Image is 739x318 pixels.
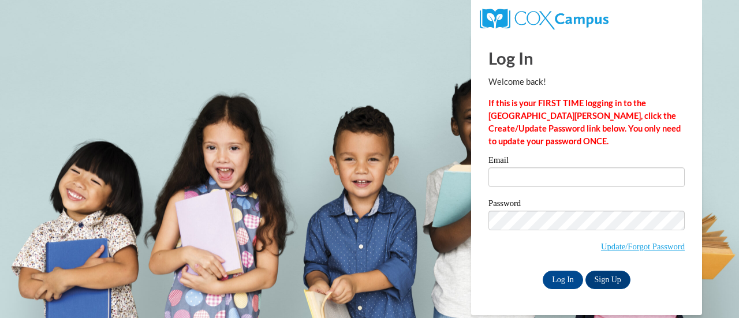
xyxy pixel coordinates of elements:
label: Password [488,199,685,211]
input: Log In [543,271,583,289]
img: COX Campus [480,9,609,29]
h1: Log In [488,46,685,70]
a: Update/Forgot Password [601,242,685,251]
p: Welcome back! [488,76,685,88]
label: Email [488,156,685,167]
a: COX Campus [480,13,609,23]
a: Sign Up [585,271,630,289]
strong: If this is your FIRST TIME logging in to the [GEOGRAPHIC_DATA][PERSON_NAME], click the Create/Upd... [488,98,681,146]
